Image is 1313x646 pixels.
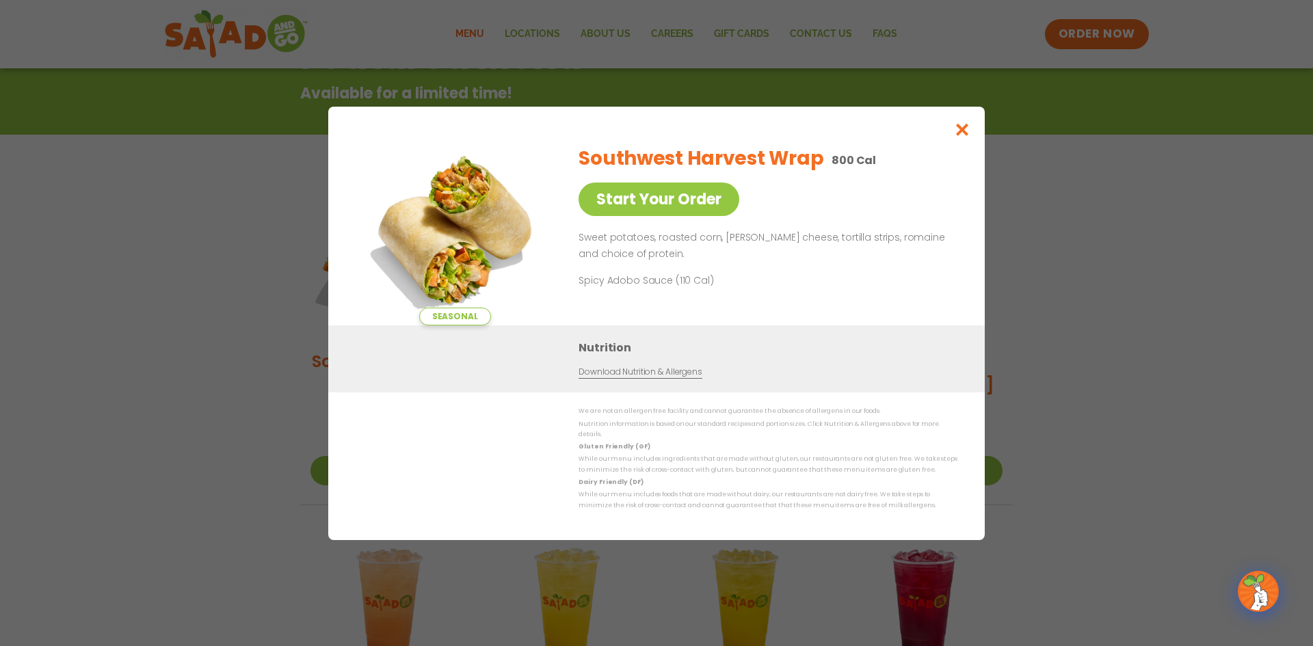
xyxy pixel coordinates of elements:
[579,454,957,475] p: While our menu includes ingredients that are made without gluten, our restaurants are not gluten ...
[579,418,957,440] p: Nutrition information is based on our standard recipes and portion sizes. Click Nutrition & Aller...
[940,107,985,152] button: Close modal
[579,183,739,216] a: Start Your Order
[1239,572,1277,610] img: wpChatIcon
[579,366,702,379] a: Download Nutrition & Allergens
[579,478,643,486] strong: Dairy Friendly (DF)
[579,339,964,356] h3: Nutrition
[579,406,957,416] p: We are not an allergen free facility and cannot guarantee the absence of allergens in our foods.
[579,273,832,287] p: Spicy Adobo Sauce (110 Cal)
[359,134,551,325] img: Featured product photo for Southwest Harvest Wrap
[579,144,823,173] h2: Southwest Harvest Wrap
[419,308,491,325] span: Seasonal
[579,230,952,263] p: Sweet potatoes, roasted corn, [PERSON_NAME] cheese, tortilla strips, romaine and choice of protein.
[579,489,957,511] p: While our menu includes foods that are made without dairy, our restaurants are not dairy free. We...
[579,442,650,450] strong: Gluten Friendly (GF)
[832,152,876,169] p: 800 Cal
